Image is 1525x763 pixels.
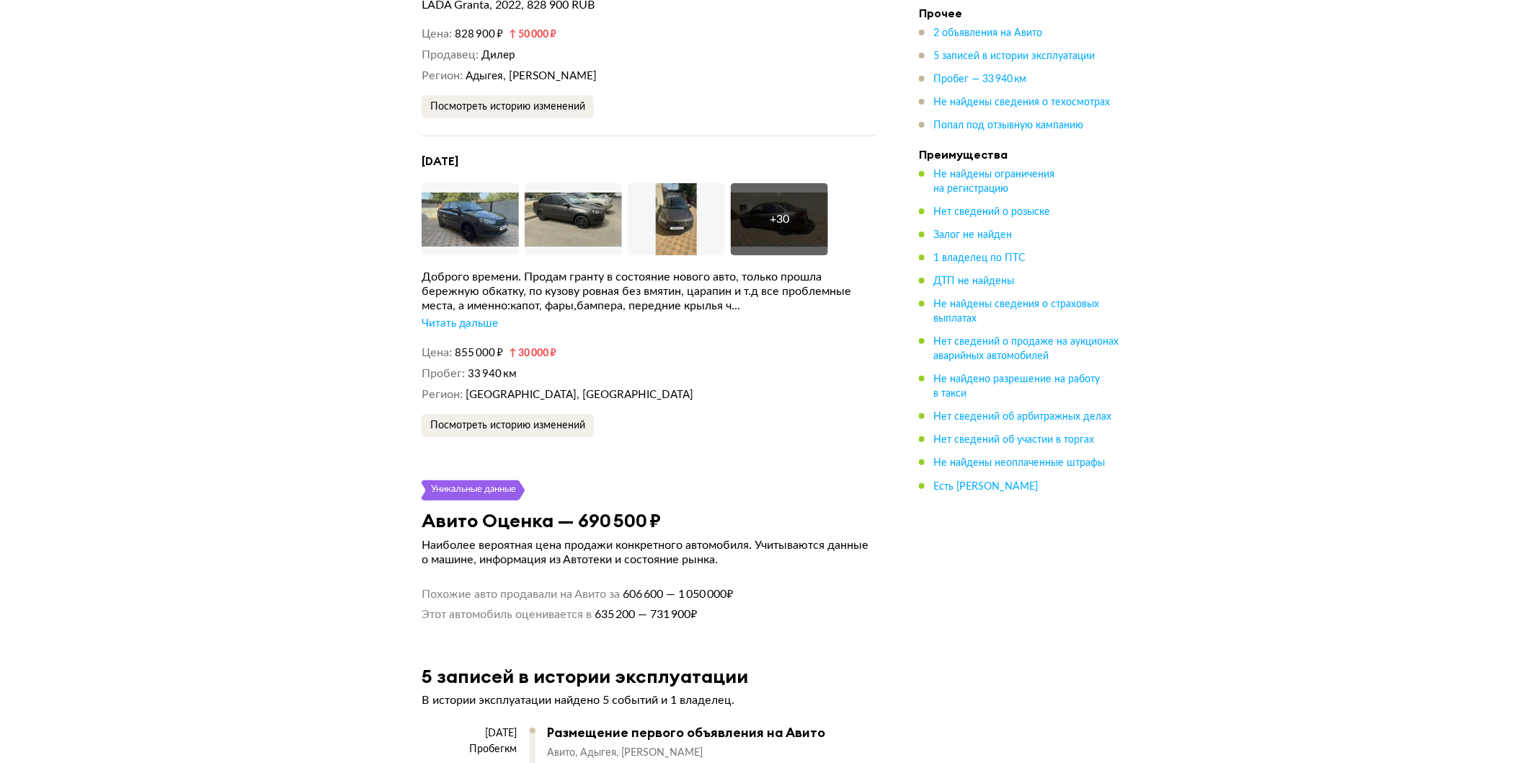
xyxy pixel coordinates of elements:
[919,6,1121,20] h4: Прочее
[933,299,1099,324] span: Не найдены сведения о страховых выплатах
[422,69,463,84] dt: Регион
[933,337,1119,361] span: Нет сведений о продаже на аукционах аварийных автомобилей
[628,183,725,255] img: Car Photo
[422,48,479,63] dt: Продавец
[933,412,1111,422] span: Нет сведений об арбитражных делах
[547,748,580,758] span: Авито
[933,74,1026,84] span: Пробег — 33 940 км
[592,607,697,622] span: 635 200 — 731 900 ₽
[933,169,1054,194] span: Не найдены ограничения на регистрацию
[455,348,504,358] span: 855 000 ₽
[422,183,519,255] img: Car Photo
[482,50,516,61] span: Дилер
[933,481,1038,491] span: Есть [PERSON_NAME]
[770,212,789,226] div: + 30
[430,102,585,112] span: Посмотреть историю изменений
[933,276,1014,286] span: ДТП не найдены
[547,725,861,741] div: Размещение первого объявления на Авито
[455,29,504,40] span: 828 900 ₽
[933,51,1095,61] span: 5 записей в истории эксплуатации
[468,369,517,379] span: 33 940 км
[933,230,1012,240] span: Залог не найден
[422,743,517,756] div: Пробег км
[422,345,452,361] dt: Цена
[620,587,733,601] span: 606 600 — 1 050 000 ₽
[422,154,876,169] h4: [DATE]
[422,414,594,437] button: Посмотреть историю изменений
[422,587,620,601] span: Похожие авто продавали на Авито за
[466,71,597,81] span: Адыгея, [PERSON_NAME]
[422,366,465,381] dt: Пробег
[933,28,1042,38] span: 2 объявления на Авито
[919,147,1121,162] h4: Преимущества
[422,270,876,313] div: Доброго времени. Продам гранту в состояние нового авто, только прошла бережную обкатку, по кузову...
[933,253,1026,263] span: 1 владелец по ПТС
[422,387,463,402] dt: Регион
[422,95,594,118] button: Посмотреть историю изменений
[422,538,876,567] p: Наиболее вероятная цена продажи конкретного автомобиля. Учитываются данные о машине, информация и...
[466,389,694,400] span: [GEOGRAPHIC_DATA], [GEOGRAPHIC_DATA]
[933,374,1100,399] span: Не найдено разрешение на работу в такси
[933,435,1094,445] span: Нет сведений об участии в торгах
[580,748,703,758] span: Адыгея, [PERSON_NAME]
[430,420,585,431] span: Посмотреть историю изменений
[422,317,498,331] div: Читать дальше
[933,458,1105,468] span: Не найдены неоплаченные штрафы
[430,480,517,500] div: Уникальные данные
[422,27,452,42] dt: Цена
[933,207,1050,217] span: Нет сведений о розыске
[933,97,1110,107] span: Не найдены сведения о техосмотрах
[422,693,876,707] p: В истории эксплуатации найдено 5 событий и 1 владелец.
[422,509,661,532] h3: Авито Оценка — 690 500 ₽
[510,348,557,358] small: 30 000 ₽
[525,183,622,255] img: Car Photo
[422,727,517,740] div: [DATE]
[422,665,748,687] h3: 5 записей в истории эксплуатации
[510,30,557,40] small: 50 000 ₽
[422,607,592,622] span: Этот автомобиль оценивается в
[933,120,1083,131] span: Попал под отзывную кампанию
